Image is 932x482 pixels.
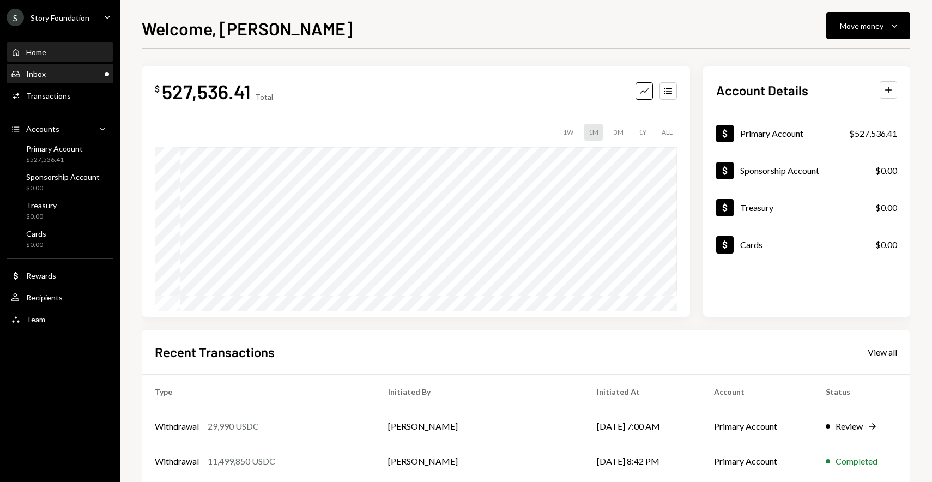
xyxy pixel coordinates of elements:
[7,169,113,195] a: Sponsorship Account$0.00
[703,152,910,189] a: Sponsorship Account$0.00
[26,201,57,210] div: Treasury
[162,79,251,104] div: 527,536.41
[875,201,897,214] div: $0.00
[155,455,199,468] div: Withdrawal
[26,69,46,79] div: Inbox
[26,271,56,280] div: Rewards
[584,409,701,444] td: [DATE] 7:00 AM
[142,17,353,39] h1: Welcome, [PERSON_NAME]
[559,124,578,141] div: 1W
[875,164,897,177] div: $0.00
[584,124,603,141] div: 1M
[657,124,677,141] div: ALL
[255,92,273,101] div: Total
[840,20,883,32] div: Move money
[155,343,275,361] h2: Recent Transactions
[208,455,275,468] div: 11,499,850 USDC
[740,202,773,213] div: Treasury
[7,287,113,307] a: Recipients
[155,83,160,94] div: $
[26,240,46,250] div: $0.00
[7,64,113,83] a: Inbox
[7,197,113,224] a: Treasury$0.00
[155,420,199,433] div: Withdrawal
[701,409,812,444] td: Primary Account
[703,115,910,152] a: Primary Account$527,536.41
[740,165,819,176] div: Sponsorship Account
[703,226,910,263] a: Cards$0.00
[849,127,897,140] div: $527,536.41
[7,266,113,285] a: Rewards
[7,86,113,105] a: Transactions
[26,144,83,153] div: Primary Account
[813,374,910,409] th: Status
[868,347,897,358] div: View all
[609,124,628,141] div: 3M
[836,420,863,433] div: Review
[26,212,57,221] div: $0.00
[7,42,113,62] a: Home
[826,12,910,39] button: Move money
[634,124,651,141] div: 1Y
[142,374,375,409] th: Type
[26,155,83,165] div: $527,536.41
[26,172,100,182] div: Sponsorship Account
[716,81,808,99] h2: Account Details
[7,9,24,26] div: S
[375,444,583,479] td: [PERSON_NAME]
[868,346,897,358] a: View all
[7,119,113,138] a: Accounts
[7,309,113,329] a: Team
[26,184,100,193] div: $0.00
[703,189,910,226] a: Treasury$0.00
[26,229,46,238] div: Cards
[740,128,803,138] div: Primary Account
[836,455,877,468] div: Completed
[26,293,63,302] div: Recipients
[26,315,45,324] div: Team
[208,420,259,433] div: 29,990 USDC
[375,409,583,444] td: [PERSON_NAME]
[31,13,89,22] div: Story Foundation
[701,444,812,479] td: Primary Account
[26,47,46,57] div: Home
[875,238,897,251] div: $0.00
[7,141,113,167] a: Primary Account$527,536.41
[584,374,701,409] th: Initiated At
[740,239,762,250] div: Cards
[701,374,812,409] th: Account
[584,444,701,479] td: [DATE] 8:42 PM
[26,124,59,134] div: Accounts
[375,374,583,409] th: Initiated By
[26,91,71,100] div: Transactions
[7,226,113,252] a: Cards$0.00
